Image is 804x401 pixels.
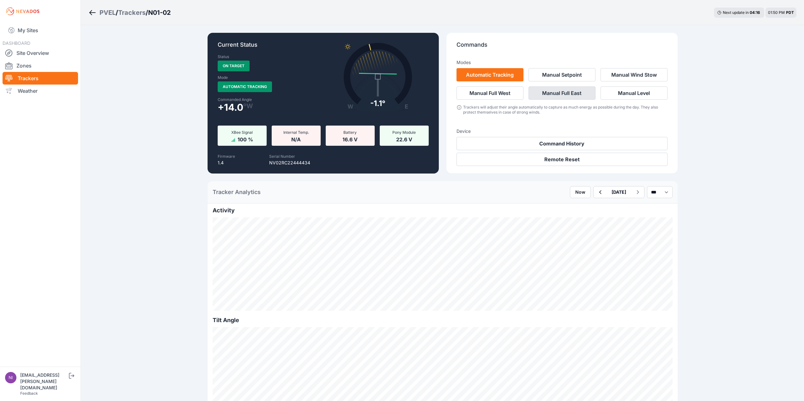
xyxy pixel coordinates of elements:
a: Feedback [20,391,38,396]
h3: Modes [456,59,471,66]
h2: Tilt Angle [213,316,673,325]
span: 01:50 PM [768,10,785,15]
button: Manual Wind Stow [601,68,668,81]
div: Trackers will adjust their angle automatically to capture as much energy as possible during the d... [463,105,667,115]
a: Trackers [3,72,78,85]
nav: Breadcrumb [88,4,171,21]
span: Automatic Tracking [218,81,272,92]
h3: N01-02 [148,8,171,17]
button: Manual Full West [456,86,523,100]
a: PVEL [100,8,116,17]
div: [EMAIL_ADDRESS][PERSON_NAME][DOMAIN_NAME] [20,372,68,391]
p: NV02RC22444434 [269,160,310,166]
h3: Device [456,128,668,134]
span: PDT [786,10,794,15]
label: Serial Number [269,154,295,159]
a: My Sites [3,23,78,38]
span: N/A [291,135,301,143]
a: Zones [3,59,78,72]
button: Automatic Tracking [456,68,523,81]
span: 16.6 V [342,135,358,143]
label: Commanded Angle [218,97,319,102]
button: Manual Level [601,86,668,100]
span: Battery [343,130,357,135]
img: nick.fritz@nevados.solar [5,372,16,383]
span: º W [243,103,253,109]
span: / [116,8,118,17]
span: On Target [218,61,250,71]
label: Mode [218,75,228,80]
img: Nevados [5,6,40,16]
a: Trackers [118,8,146,17]
span: 22.6 V [396,135,412,143]
h2: Tracker Analytics [213,188,261,197]
label: Firmware [218,154,235,159]
button: Remote Reset [456,153,668,166]
h2: Activity [213,206,673,215]
button: [DATE] [607,186,631,198]
a: Weather [3,85,78,97]
div: -1.1° [370,98,385,109]
span: Pony Module [392,130,416,135]
p: Current Status [218,40,429,54]
p: Commands [456,40,668,54]
span: + 14.0 [218,103,243,111]
span: Internal Temp. [283,130,309,135]
span: XBee Signal [231,130,253,135]
a: Site Overview [3,47,78,59]
label: Status [218,54,229,59]
div: 04 : 16 [750,10,761,15]
button: Manual Setpoint [529,68,595,81]
span: / [146,8,148,17]
p: 1.4 [218,160,235,166]
button: Command History [456,137,668,150]
span: 100 % [238,135,253,143]
button: Now [570,186,591,198]
button: Manual Full East [529,86,595,100]
span: Next update in [723,10,749,15]
span: DASHBOARD [3,40,30,46]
